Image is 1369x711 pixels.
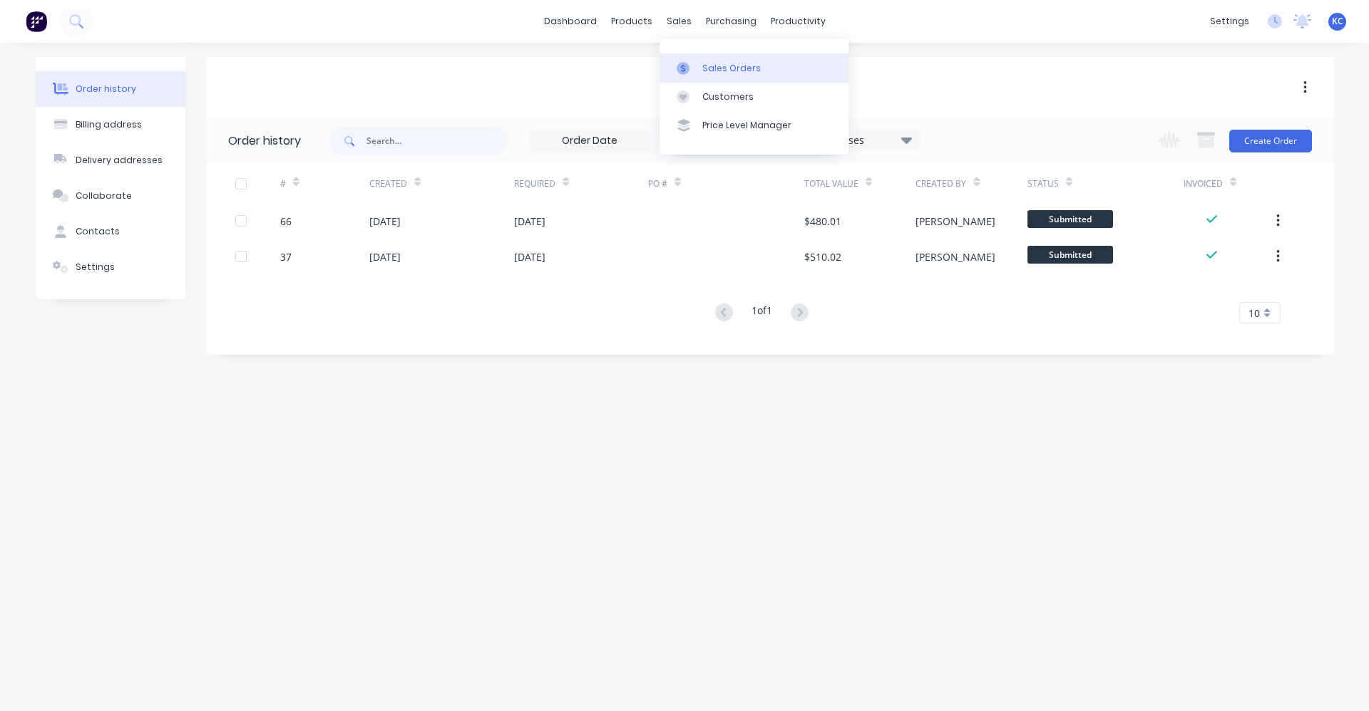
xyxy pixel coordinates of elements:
[369,214,401,229] div: [DATE]
[801,133,921,148] div: 16 Statuses
[514,164,648,203] div: Required
[1332,15,1343,28] span: KC
[76,154,163,167] div: Delivery addresses
[280,214,292,229] div: 66
[648,177,667,190] div: PO #
[1184,177,1223,190] div: Invoiced
[1203,11,1256,32] div: settings
[660,53,848,82] a: Sales Orders
[280,177,286,190] div: #
[537,11,604,32] a: dashboard
[369,164,514,203] div: Created
[1248,306,1260,321] span: 10
[1027,210,1113,228] span: Submitted
[369,249,401,264] div: [DATE]
[36,142,185,178] button: Delivery addresses
[660,111,848,140] a: Price Level Manager
[530,130,650,152] input: Order Date
[702,62,761,75] div: Sales Orders
[228,133,301,150] div: Order history
[36,107,185,142] button: Billing address
[369,177,407,190] div: Created
[702,119,791,132] div: Price Level Manager
[36,71,185,107] button: Order history
[916,214,995,229] div: [PERSON_NAME]
[76,190,132,202] div: Collaborate
[660,83,848,111] a: Customers
[804,249,841,264] div: $510.02
[76,261,115,274] div: Settings
[648,164,804,203] div: PO #
[514,214,545,229] div: [DATE]
[764,11,833,32] div: productivity
[752,303,772,323] div: 1 of 1
[76,225,120,238] div: Contacts
[604,11,660,32] div: products
[1027,164,1184,203] div: Status
[1229,130,1312,152] button: Create Order
[514,249,545,264] div: [DATE]
[804,164,916,203] div: Total Value
[26,11,47,32] img: Factory
[1184,164,1273,203] div: Invoiced
[36,249,185,285] button: Settings
[36,178,185,214] button: Collaborate
[280,164,369,203] div: #
[76,83,136,95] div: Order history
[366,127,508,155] input: Search...
[1027,177,1059,190] div: Status
[514,177,555,190] div: Required
[699,11,764,32] div: purchasing
[702,90,754,103] div: Customers
[76,118,142,131] div: Billing address
[660,11,699,32] div: sales
[916,249,995,264] div: [PERSON_NAME]
[804,177,858,190] div: Total Value
[36,214,185,249] button: Contacts
[280,249,292,264] div: 37
[1027,246,1113,264] span: Submitted
[916,177,966,190] div: Created By
[804,214,841,229] div: $480.01
[916,164,1027,203] div: Created By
